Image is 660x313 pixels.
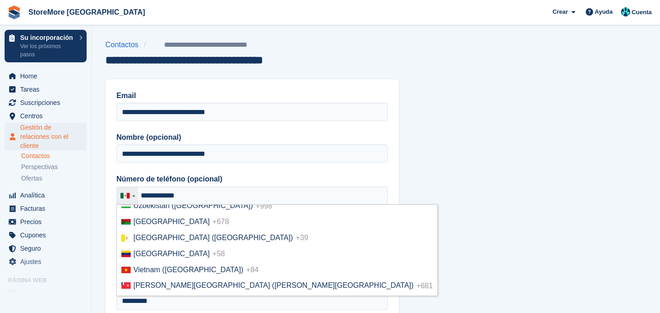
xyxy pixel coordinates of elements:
label: Número de teléfono (opcional) [116,174,388,185]
span: Centros [20,110,75,122]
img: Maria Vela Padilla [621,7,630,16]
span: Ofertas [21,174,42,183]
span: +998 [256,202,272,209]
span: Ajustes [20,255,75,268]
a: menú [5,287,87,300]
a: menu [5,255,87,268]
a: Ofertas [21,174,87,183]
img: stora-icon-8386f47178a22dfd0bd8f6a31ec36ba5ce8667c1dd55bd0f319d3a0aa187defe.svg [7,5,21,19]
a: menu [5,83,87,96]
span: Crear [552,7,568,16]
ul: List of countries [116,204,438,296]
a: menu [5,242,87,255]
label: Email [116,90,388,101]
span: +84 [246,266,258,274]
span: Seguro [20,242,75,255]
span: Analítica [20,189,75,202]
p: Su incorporación [20,34,75,41]
span: Uzbekistan ([GEOGRAPHIC_DATA]) [133,202,253,209]
span: [GEOGRAPHIC_DATA] ([GEOGRAPHIC_DATA]) [133,234,293,242]
span: Página web [8,276,91,285]
a: Vista previa de la tienda [76,288,87,299]
span: Facturas [20,202,75,215]
span: +678 [213,218,229,225]
span: +681 [416,281,433,289]
p: Ver los próximos pasos [20,42,75,59]
span: Home [20,70,75,82]
a: menu [5,96,87,109]
nav: breadcrumbs [105,39,307,50]
span: [GEOGRAPHIC_DATA] [133,218,210,225]
span: Gestión de relaciones con el cliente [20,123,75,150]
a: Perspectivas [21,162,87,172]
label: Nombre (opcional) [116,132,388,143]
span: Vietnam ([GEOGRAPHIC_DATA]) [133,266,243,274]
span: Suscripciones [20,96,75,109]
a: menu [5,215,87,228]
span: [GEOGRAPHIC_DATA] [133,250,210,258]
span: Cupones [20,229,75,242]
a: menu [5,123,87,150]
a: menu [5,110,87,122]
a: Contactos [105,39,144,50]
span: Precios [20,215,75,228]
span: Ayuda [595,7,613,16]
span: Tareas [20,83,75,96]
span: +58 [213,250,225,258]
div: Mexico (México): +52 [117,187,138,204]
a: menu [5,229,87,242]
a: Su incorporación Ver los próximos pasos [5,30,87,62]
span: Tienda en línea [20,287,75,300]
span: Perspectivas [21,163,58,171]
span: +39 [296,234,308,242]
a: menu [5,189,87,202]
a: StoreMore [GEOGRAPHIC_DATA] [25,5,149,20]
span: Cuenta [632,8,652,17]
a: Contactos [21,152,87,160]
a: menu [5,70,87,82]
a: menu [5,202,87,215]
span: [PERSON_NAME][GEOGRAPHIC_DATA] ([PERSON_NAME][GEOGRAPHIC_DATA]) [133,281,413,289]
